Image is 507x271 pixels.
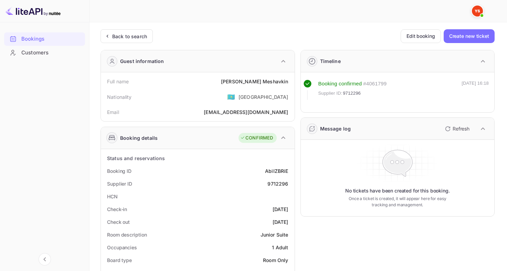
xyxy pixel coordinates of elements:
p: Refresh [453,125,469,132]
div: Customers [4,46,85,60]
div: Board type [107,257,132,264]
div: Junior Suite [261,231,288,238]
span: 9712296 [343,90,361,97]
span: United States [227,91,235,103]
div: AbiIZBRiE [265,167,288,175]
div: CONFIRMED [240,135,273,142]
div: [EMAIL_ADDRESS][DOMAIN_NAME] [204,108,288,116]
img: Yandex Support [472,6,483,17]
div: [PERSON_NAME] Meshavkin [221,78,288,85]
div: Email [107,108,119,116]
div: Customers [21,49,82,57]
div: [DATE] 16:18 [462,80,489,100]
p: Once a ticket is created, it will appear here for easy tracking and management. [346,196,449,208]
p: No tickets have been created for this booking. [345,187,450,194]
div: Back to search [112,33,147,40]
div: Bookings [21,35,82,43]
button: Create new ticket [444,29,495,43]
div: Booking confirmed [318,80,362,88]
div: Guest information [120,58,164,65]
div: Full name [107,78,129,85]
div: 9712296 [267,180,288,187]
button: Collapse navigation [39,253,51,265]
div: [GEOGRAPHIC_DATA] [239,93,288,101]
div: Room Only [263,257,288,264]
div: Booking details [120,134,158,142]
button: Refresh [441,123,472,134]
div: Check out [107,218,130,226]
a: Bookings [4,32,85,45]
div: Status and reservations [107,155,165,162]
div: 1 Adult [272,244,288,251]
div: Booking ID [107,167,131,175]
div: Bookings [4,32,85,46]
div: Timeline [320,58,341,65]
a: Customers [4,46,85,59]
div: [DATE] [273,206,288,213]
div: Occupancies [107,244,137,251]
div: Nationality [107,93,132,101]
div: [DATE] [273,218,288,226]
span: Supplier ID: [318,90,342,97]
div: HCN [107,193,118,200]
img: LiteAPI logo [6,6,61,17]
div: Check-in [107,206,127,213]
div: Message log [320,125,351,132]
div: Room description [107,231,147,238]
div: # 4061799 [363,80,387,88]
div: Supplier ID [107,180,132,187]
button: Edit booking [401,29,441,43]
